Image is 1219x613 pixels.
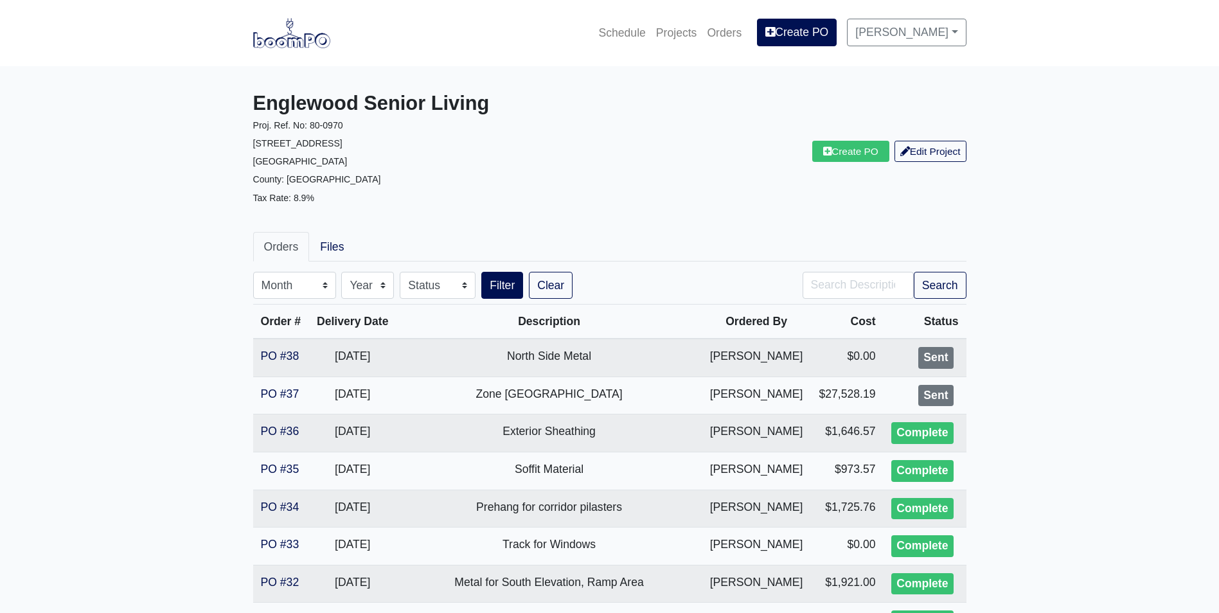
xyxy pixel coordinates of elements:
[812,141,889,162] a: Create PO
[253,18,330,48] img: boomPO
[396,452,702,490] td: Soffit Material
[261,538,299,551] a: PO #33
[396,528,702,565] td: Track for Windows
[253,174,381,184] small: County: [GEOGRAPHIC_DATA]
[811,377,884,414] td: $27,528.19
[261,350,299,362] a: PO #38
[396,339,702,377] td: North Side Metal
[309,452,396,490] td: [DATE]
[309,339,396,377] td: [DATE]
[894,141,966,162] a: Edit Project
[261,463,299,475] a: PO #35
[811,305,884,339] th: Cost
[811,414,884,452] td: $1,646.57
[702,452,811,490] td: [PERSON_NAME]
[811,528,884,565] td: $0.00
[811,339,884,377] td: $0.00
[309,565,396,603] td: [DATE]
[396,377,702,414] td: Zone [GEOGRAPHIC_DATA]
[253,193,314,203] small: Tax Rate: 8.9%
[253,156,348,166] small: [GEOGRAPHIC_DATA]
[702,490,811,528] td: [PERSON_NAME]
[309,490,396,528] td: [DATE]
[309,414,396,452] td: [DATE]
[529,272,573,299] a: Clear
[757,19,837,46] a: Create PO
[309,528,396,565] td: [DATE]
[811,490,884,528] td: $1,725.76
[481,272,523,299] button: Filter
[593,19,650,47] a: Schedule
[396,305,702,339] th: Description
[702,377,811,414] td: [PERSON_NAME]
[309,377,396,414] td: [DATE]
[261,501,299,513] a: PO #34
[918,347,953,369] div: Sent
[396,490,702,528] td: Prehang for corridor pilasters
[253,120,343,130] small: Proj. Ref. No: 80-0970
[253,232,310,262] a: Orders
[253,92,600,116] h3: Englewood Senior Living
[891,535,953,557] div: Complete
[253,305,309,339] th: Order #
[261,425,299,438] a: PO #36
[891,422,953,444] div: Complete
[261,576,299,589] a: PO #32
[261,387,299,400] a: PO #37
[891,573,953,595] div: Complete
[702,528,811,565] td: [PERSON_NAME]
[309,305,396,339] th: Delivery Date
[914,272,966,299] button: Search
[702,305,811,339] th: Ordered By
[396,565,702,603] td: Metal for South Elevation, Ramp Area
[396,414,702,452] td: Exterior Sheathing
[918,385,953,407] div: Sent
[702,339,811,377] td: [PERSON_NAME]
[702,19,747,47] a: Orders
[803,272,914,299] input: Search
[651,19,702,47] a: Projects
[702,565,811,603] td: [PERSON_NAME]
[253,138,343,148] small: [STREET_ADDRESS]
[309,232,355,262] a: Files
[811,565,884,603] td: $1,921.00
[884,305,966,339] th: Status
[891,498,953,520] div: Complete
[891,460,953,482] div: Complete
[811,452,884,490] td: $973.57
[847,19,966,46] a: [PERSON_NAME]
[702,414,811,452] td: [PERSON_NAME]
